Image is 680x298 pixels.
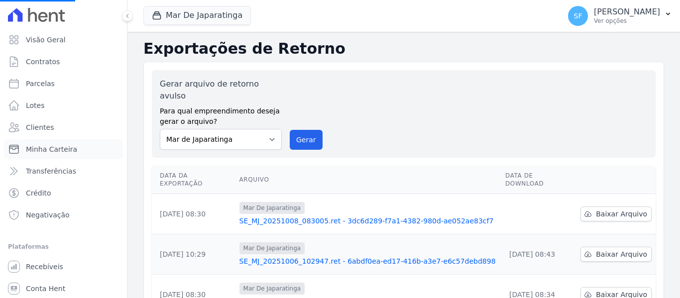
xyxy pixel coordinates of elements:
span: Negativação [26,210,70,220]
a: Baixar Arquivo [580,206,652,221]
th: Data da Exportação [152,166,235,194]
td: [DATE] 10:29 [152,234,235,275]
a: Negativação [4,205,123,225]
a: Transferências [4,161,123,181]
a: Crédito [4,183,123,203]
a: Clientes [4,117,123,137]
a: Contratos [4,52,123,72]
span: Conta Hent [26,284,65,294]
span: SF [574,12,582,19]
span: Parcelas [26,79,55,89]
a: Visão Geral [4,30,123,50]
a: Baixar Arquivo [580,247,652,262]
a: Lotes [4,96,123,115]
span: Mar De Japaratinga [239,283,305,295]
span: Transferências [26,166,76,176]
a: Recebíveis [4,257,123,277]
th: Arquivo [235,166,501,194]
label: Gerar arquivo de retorno avulso [160,78,282,102]
span: Mar De Japaratinga [239,202,305,214]
div: Plataformas [8,241,119,253]
span: Lotes [26,100,45,110]
a: SE_MJ_20251006_102947.ret - 6abdf0ea-ed17-416b-a3e7-e6c57debd898 [239,256,497,266]
p: Ver opções [594,17,660,25]
span: Baixar Arquivo [596,249,647,259]
span: Crédito [26,188,51,198]
th: Data de Download [501,166,576,194]
span: Visão Geral [26,35,66,45]
span: Baixar Arquivo [596,209,647,219]
span: Recebíveis [26,262,63,272]
span: Minha Carteira [26,144,77,154]
a: SE_MJ_20251008_083005.ret - 3dc6d289-f7a1-4382-980d-ae052ae83cf7 [239,216,497,226]
label: Para qual empreendimento deseja gerar o arquivo? [160,102,282,127]
td: [DATE] 08:43 [501,234,576,275]
p: [PERSON_NAME] [594,7,660,17]
button: Gerar [290,130,323,150]
a: Parcelas [4,74,123,94]
a: Minha Carteira [4,139,123,159]
span: Contratos [26,57,60,67]
button: SF [PERSON_NAME] Ver opções [560,2,680,30]
button: Mar De Japaratinga [143,6,251,25]
td: [DATE] 08:30 [152,194,235,234]
span: Mar De Japaratinga [239,242,305,254]
h2: Exportações de Retorno [143,40,664,58]
span: Clientes [26,122,54,132]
